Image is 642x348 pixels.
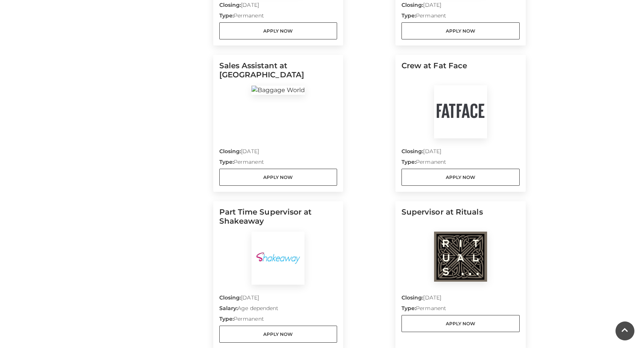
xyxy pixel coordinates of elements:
[401,1,520,12] p: [DATE]
[219,22,337,39] a: Apply Now
[219,148,241,155] strong: Closing:
[401,304,520,315] p: Permanent
[401,294,520,304] p: [DATE]
[401,61,520,85] h5: Crew at Fat Face
[401,22,520,39] a: Apply Now
[219,326,337,343] a: Apply Now
[219,147,337,158] p: [DATE]
[251,232,305,285] img: Shakeaway
[401,315,520,332] a: Apply Now
[251,86,305,95] img: Baggage World
[219,61,337,85] h5: Sales Assistant at [GEOGRAPHIC_DATA]
[219,315,337,326] p: Permanent
[219,315,234,322] strong: Type:
[219,304,337,315] p: Age dependent
[401,12,416,19] strong: Type:
[401,294,423,301] strong: Closing:
[219,2,241,8] strong: Closing:
[219,294,337,304] p: [DATE]
[219,1,337,12] p: [DATE]
[401,148,423,155] strong: Closing:
[219,158,337,169] p: Permanent
[401,2,423,8] strong: Closing:
[219,12,337,22] p: Permanent
[219,158,234,165] strong: Type:
[401,158,416,165] strong: Type:
[401,169,520,186] a: Apply Now
[219,12,234,19] strong: Type:
[219,294,241,301] strong: Closing:
[401,158,520,169] p: Permanent
[434,85,487,138] img: Fat Face
[219,207,337,232] h5: Part Time Supervisor at Shakeaway
[401,207,520,232] h5: Supervisor at Rituals
[401,305,416,312] strong: Type:
[401,12,520,22] p: Permanent
[434,232,487,282] img: Rituals
[219,305,238,312] strong: Salary:
[401,147,520,158] p: [DATE]
[219,169,337,186] a: Apply Now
